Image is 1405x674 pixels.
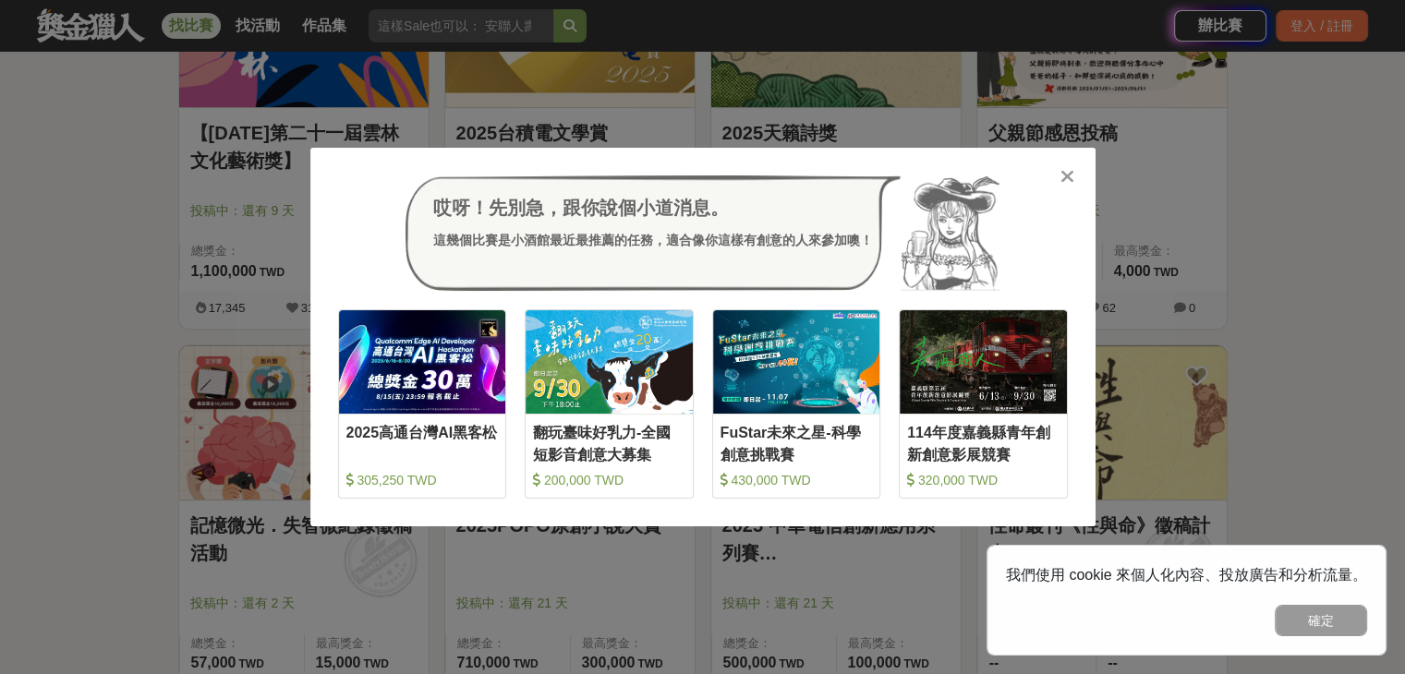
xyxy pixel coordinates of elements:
[533,471,685,489] div: 200,000 TWD
[526,310,693,413] img: Cover Image
[1275,605,1367,636] button: 確定
[1006,567,1367,583] span: 我們使用 cookie 來個人化內容、投放廣告和分析流量。
[721,471,873,489] div: 430,000 TWD
[525,309,694,499] a: Cover Image翻玩臺味好乳力-全國短影音創意大募集 200,000 TWD
[433,231,873,250] div: 這幾個比賽是小酒館最近最推薦的任務，適合像你這樣有創意的人來參加噢！
[346,422,499,463] div: 2025高通台灣AI黑客松
[721,422,873,463] div: FuStar未來之星-科學創意挑戰賽
[907,471,1060,489] div: 320,000 TWD
[346,471,499,489] div: 305,250 TWD
[713,310,880,413] img: Cover Image
[900,310,1067,413] img: Cover Image
[339,310,506,413] img: Cover Image
[533,422,685,463] div: 翻玩臺味好乳力-全國短影音創意大募集
[712,309,881,499] a: Cover ImageFuStar未來之星-科學創意挑戰賽 430,000 TWD
[899,309,1068,499] a: Cover Image114年度嘉義縣青年創新創意影展競賽 320,000 TWD
[338,309,507,499] a: Cover Image2025高通台灣AI黑客松 305,250 TWD
[433,194,873,222] div: 哎呀！先別急，跟你說個小道消息。
[901,175,1000,292] img: Avatar
[907,422,1060,463] div: 114年度嘉義縣青年創新創意影展競賽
